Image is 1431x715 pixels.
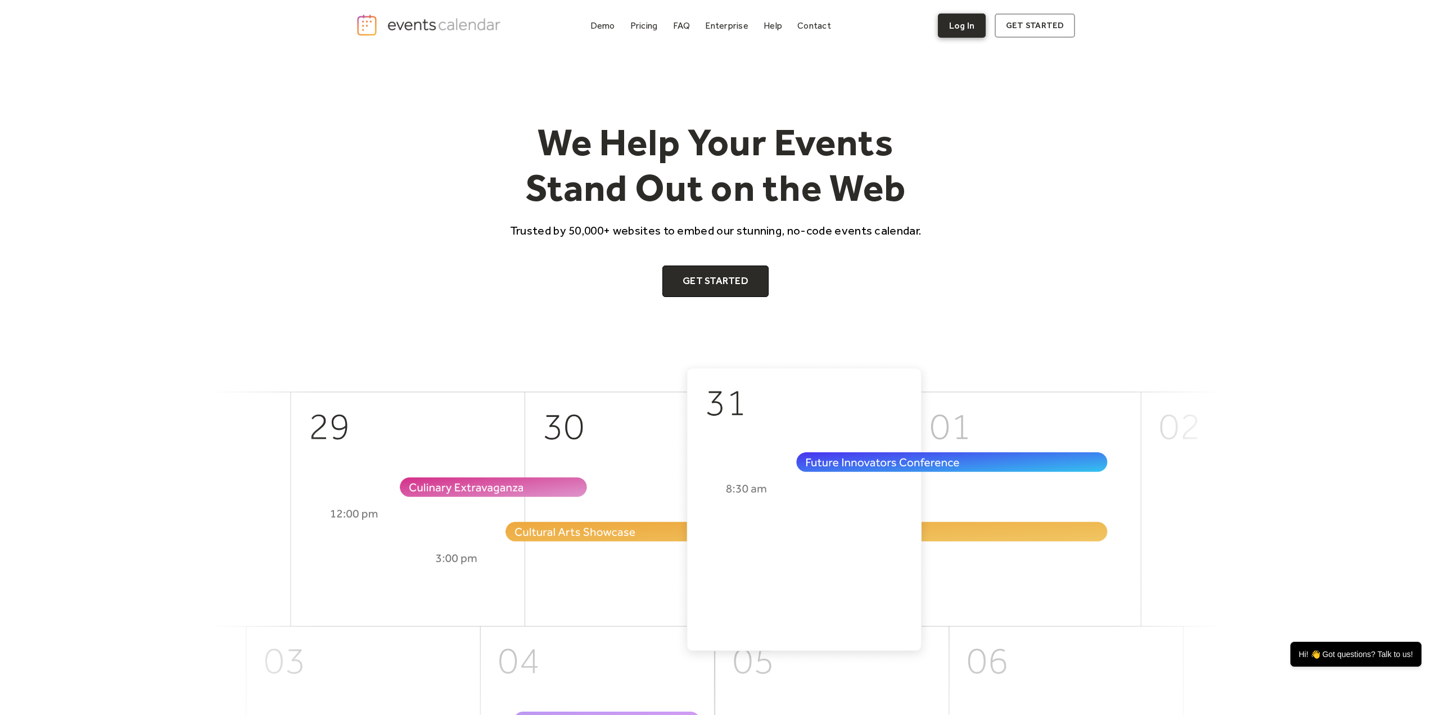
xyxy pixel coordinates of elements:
h1: We Help Your Events Stand Out on the Web [500,119,932,211]
p: Trusted by 50,000+ websites to embed our stunning, no-code events calendar. [500,222,932,239]
div: FAQ [673,23,690,29]
div: Contact [797,23,831,29]
a: home [356,14,504,37]
div: Demo [590,23,615,29]
a: Get Started [662,266,769,297]
div: Enterprise [705,23,748,29]
div: Help [764,23,782,29]
a: Help [759,18,787,33]
a: Pricing [626,18,662,33]
a: FAQ [669,18,695,33]
div: Pricing [630,23,658,29]
a: Log In [938,14,986,38]
a: Demo [586,18,620,33]
a: Contact [793,18,836,33]
a: Enterprise [701,18,752,33]
a: get started [995,14,1075,38]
